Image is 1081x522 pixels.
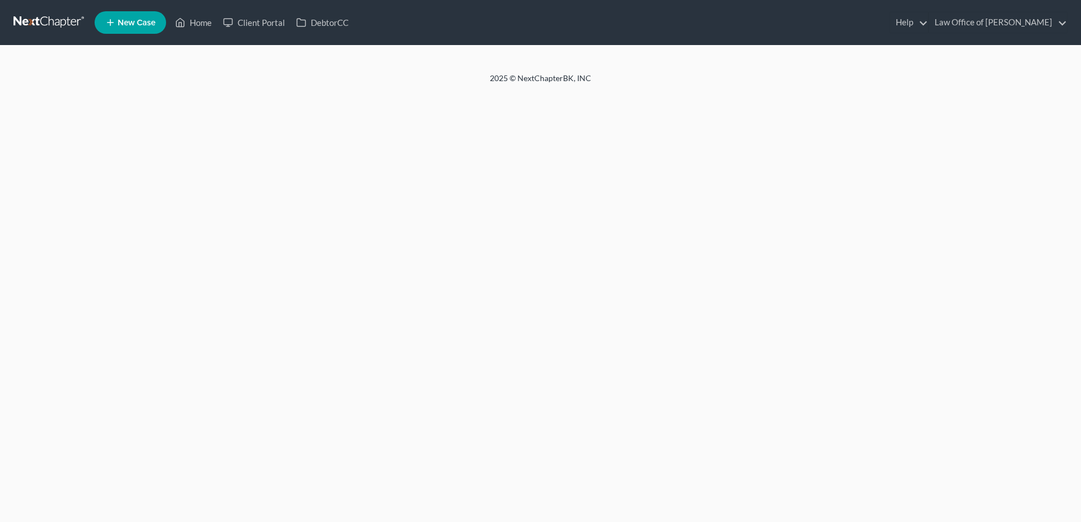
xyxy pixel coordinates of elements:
[291,12,354,33] a: DebtorCC
[220,73,861,93] div: 2025 © NextChapterBK, INC
[95,11,166,34] new-legal-case-button: New Case
[169,12,217,33] a: Home
[929,12,1067,33] a: Law Office of [PERSON_NAME]
[890,12,928,33] a: Help
[217,12,291,33] a: Client Portal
